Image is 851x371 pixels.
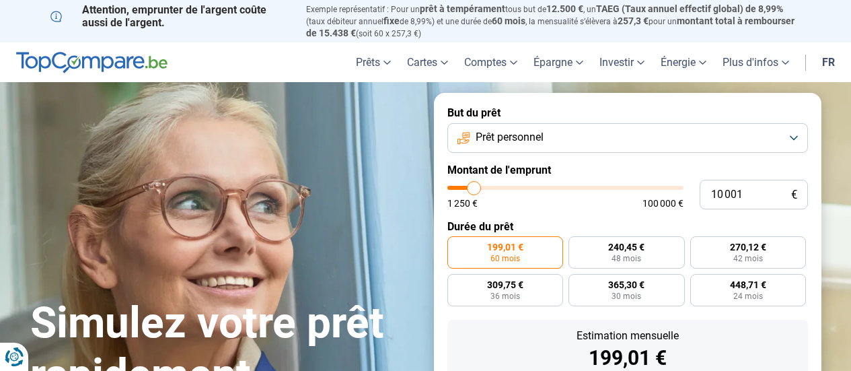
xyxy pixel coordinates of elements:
span: 199,01 € [487,242,523,252]
span: prêt à tempérament [420,3,505,14]
div: Estimation mensuelle [458,331,797,341]
span: 309,75 € [487,280,523,290]
label: But du prêt [447,106,808,119]
span: 365,30 € [608,280,644,290]
span: 30 mois [612,292,641,300]
a: Plus d'infos [714,42,797,82]
span: 100 000 € [642,199,683,208]
div: 199,01 € [458,348,797,368]
span: montant total à rembourser de 15.438 € [306,15,794,38]
span: 257,3 € [618,15,649,26]
a: Cartes [399,42,456,82]
span: 42 mois [733,255,763,263]
span: Prêt personnel [476,130,544,145]
p: Attention, emprunter de l'argent coûte aussi de l'argent. [50,3,290,29]
p: Exemple représentatif : Pour un tous but de , un (taux débiteur annuel de 8,99%) et une durée de ... [306,3,801,39]
label: Montant de l'emprunt [447,164,808,176]
span: TAEG (Taux annuel effectif global) de 8,99% [596,3,783,14]
span: 240,45 € [608,242,644,252]
button: Prêt personnel [447,123,808,153]
a: Comptes [456,42,525,82]
img: TopCompare [16,52,168,73]
span: fixe [383,15,400,26]
a: Épargne [525,42,591,82]
span: 36 mois [490,292,520,300]
span: € [791,189,797,201]
span: 24 mois [733,292,763,300]
label: Durée du prêt [447,220,808,233]
a: Prêts [348,42,399,82]
span: 270,12 € [730,242,766,252]
span: 48 mois [612,255,641,263]
a: fr [814,42,843,82]
span: 448,71 € [730,280,766,290]
a: Énergie [653,42,714,82]
a: Investir [591,42,653,82]
span: 12.500 € [546,3,583,14]
span: 1 250 € [447,199,478,208]
span: 60 mois [492,15,525,26]
span: 60 mois [490,255,520,263]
